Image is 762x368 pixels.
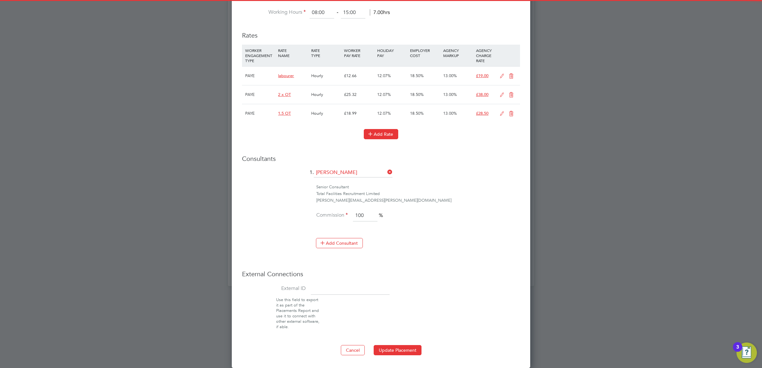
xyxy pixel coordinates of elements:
[310,85,342,104] div: Hourly
[379,212,383,219] span: %
[244,67,276,85] div: PAYE
[310,7,334,18] input: 08:00
[410,92,424,97] span: 18.50%
[242,155,520,163] h3: Consultants
[476,73,488,78] span: £19.00
[377,92,391,97] span: 12.07%
[736,343,757,363] button: Open Resource Center, 3 new notifications
[443,73,457,78] span: 13.00%
[278,73,294,78] span: labourer
[244,45,276,66] div: WORKER ENGAGEMENT TYPE
[335,9,340,16] span: ‐
[278,92,291,97] span: 2 x OT
[474,45,496,66] div: AGENCY CHARGE RATE
[276,297,319,329] span: Use this field to export it as part of the Placements Report and use it to connect with other ext...
[310,67,342,85] div: Hourly
[316,197,520,204] div: [PERSON_NAME][EMAIL_ADDRESS][PERSON_NAME][DOMAIN_NAME]
[316,184,520,191] div: Senior Consultant
[364,129,398,139] button: Add Rate
[410,111,424,116] span: 18.50%
[370,9,390,16] span: 7.00hrs
[316,212,348,219] label: Commission
[310,104,342,123] div: Hourly
[316,191,520,197] div: Total Facilities Recruitment Limited
[408,45,441,61] div: EMPLOYER COST
[316,238,363,248] button: Add Consultant
[377,73,391,78] span: 12.07%
[242,25,520,40] h3: Rates
[341,7,365,18] input: 17:00
[442,45,474,61] div: AGENCY MARKUP
[342,67,375,85] div: £12.66
[376,45,408,61] div: HOLIDAY PAY
[310,45,342,61] div: RATE TYPE
[314,168,392,177] input: Search for...
[443,111,457,116] span: 13.00%
[242,168,520,184] li: 1.
[476,92,488,97] span: £38.00
[244,104,276,123] div: PAYE
[374,345,421,355] button: Update Placement
[476,111,488,116] span: £28.50
[242,9,306,16] label: Working Hours
[443,92,457,97] span: 13.00%
[278,111,291,116] span: 1.5 OT
[244,85,276,104] div: PAYE
[736,347,739,355] div: 3
[276,45,309,61] div: RATE NAME
[342,104,375,123] div: £18.99
[377,111,391,116] span: 12.07%
[342,85,375,104] div: £25.32
[410,73,424,78] span: 18.50%
[242,285,306,292] label: External ID
[342,45,375,61] div: WORKER PAY RATE
[242,270,520,278] h3: External Connections
[341,345,365,355] button: Cancel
